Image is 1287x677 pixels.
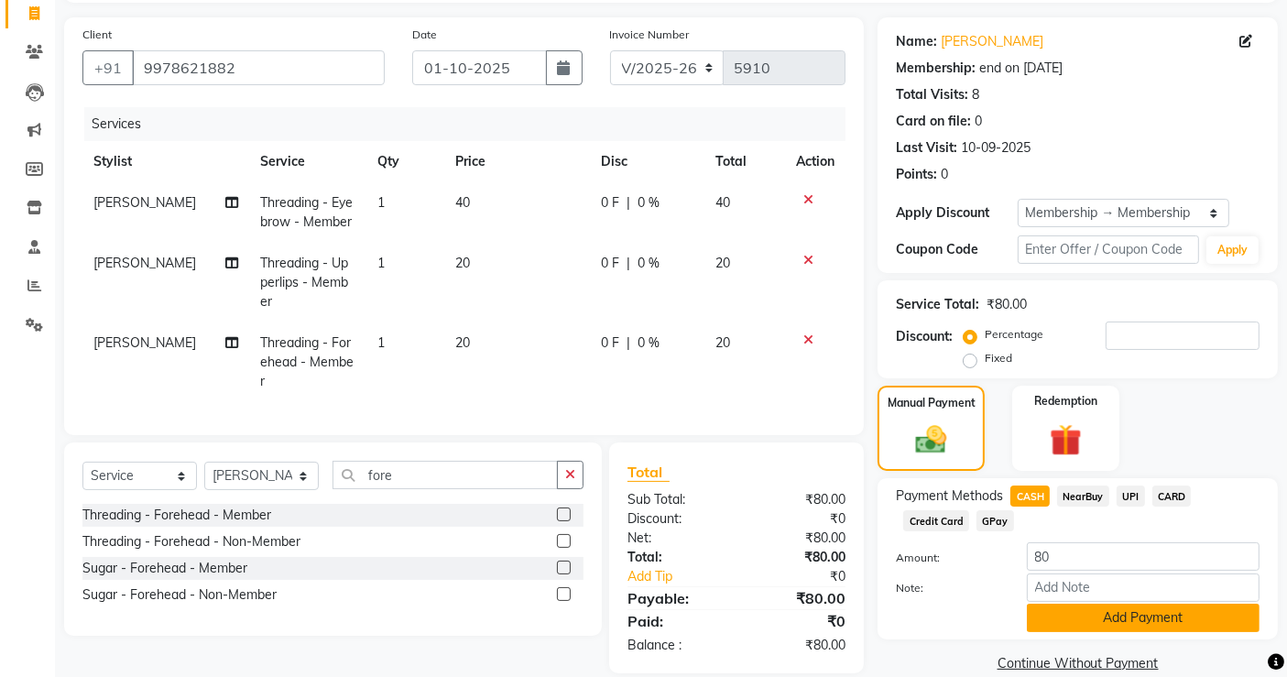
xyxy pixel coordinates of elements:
[975,112,982,131] div: 0
[610,27,690,43] label: Invoice Number
[979,59,1063,78] div: end on [DATE]
[1027,542,1260,571] input: Amount
[82,506,271,525] div: Threading - Forehead - Member
[882,580,1012,596] label: Note:
[590,141,704,182] th: Disc
[1040,420,1092,461] img: _gift.svg
[1206,236,1259,264] button: Apply
[1027,573,1260,602] input: Add Note
[896,203,1017,223] div: Apply Discount
[377,334,385,351] span: 1
[972,85,979,104] div: 8
[736,587,859,609] div: ₹80.00
[377,194,385,211] span: 1
[614,567,757,586] a: Add Tip
[715,194,730,211] span: 40
[601,254,619,273] span: 0 F
[82,50,134,85] button: +91
[260,334,354,389] span: Threading - Forehead - Member
[704,141,785,182] th: Total
[896,165,937,184] div: Points:
[896,295,979,314] div: Service Total:
[736,509,859,529] div: ₹0
[82,532,300,551] div: Threading - Forehead - Non-Member
[896,240,1017,259] div: Coupon Code
[888,395,976,411] label: Manual Payment
[881,654,1274,673] a: Continue Without Payment
[132,50,385,85] input: Search by Name/Mobile/Email/Code
[627,463,670,482] span: Total
[896,85,968,104] div: Total Visits:
[627,254,630,273] span: |
[1057,486,1109,507] span: NearBuy
[93,194,196,211] span: [PERSON_NAME]
[627,193,630,213] span: |
[455,194,470,211] span: 40
[366,141,444,182] th: Qty
[260,255,348,310] span: Threading - Upperlips - Member
[882,550,1012,566] label: Amount:
[249,141,366,182] th: Service
[736,490,859,509] div: ₹80.00
[638,193,660,213] span: 0 %
[961,138,1031,158] div: 10-09-2025
[82,559,247,578] div: Sugar - Forehead - Member
[601,193,619,213] span: 0 F
[614,529,736,548] div: Net:
[455,255,470,271] span: 20
[638,333,660,353] span: 0 %
[84,107,859,141] div: Services
[377,255,385,271] span: 1
[614,587,736,609] div: Payable:
[896,138,957,158] div: Last Visit:
[82,585,277,605] div: Sugar - Forehead - Non-Member
[906,422,955,458] img: _cash.svg
[976,510,1014,531] span: GPay
[614,610,736,632] div: Paid:
[987,295,1027,314] div: ₹80.00
[715,334,730,351] span: 20
[1027,604,1260,632] button: Add Payment
[82,27,112,43] label: Client
[985,350,1012,366] label: Fixed
[444,141,590,182] th: Price
[82,141,249,182] th: Stylist
[1117,486,1145,507] span: UPI
[1010,486,1050,507] span: CASH
[260,194,353,230] span: Threading - Eyebrow - Member
[614,636,736,655] div: Balance :
[736,529,859,548] div: ₹80.00
[1152,486,1192,507] span: CARD
[985,326,1043,343] label: Percentage
[941,32,1043,51] a: [PERSON_NAME]
[614,548,736,567] div: Total:
[736,610,859,632] div: ₹0
[736,548,859,567] div: ₹80.00
[627,333,630,353] span: |
[638,254,660,273] span: 0 %
[896,327,953,346] div: Discount:
[1018,235,1199,264] input: Enter Offer / Coupon Code
[93,255,196,271] span: [PERSON_NAME]
[785,141,845,182] th: Action
[333,461,558,489] input: Search or Scan
[941,165,948,184] div: 0
[601,333,619,353] span: 0 F
[758,567,860,586] div: ₹0
[736,636,859,655] div: ₹80.00
[93,334,196,351] span: [PERSON_NAME]
[412,27,437,43] label: Date
[896,486,1003,506] span: Payment Methods
[903,510,969,531] span: Credit Card
[614,490,736,509] div: Sub Total:
[896,32,937,51] div: Name:
[896,59,976,78] div: Membership:
[455,334,470,351] span: 20
[896,112,971,131] div: Card on file:
[715,255,730,271] span: 20
[614,509,736,529] div: Discount:
[1034,393,1097,409] label: Redemption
